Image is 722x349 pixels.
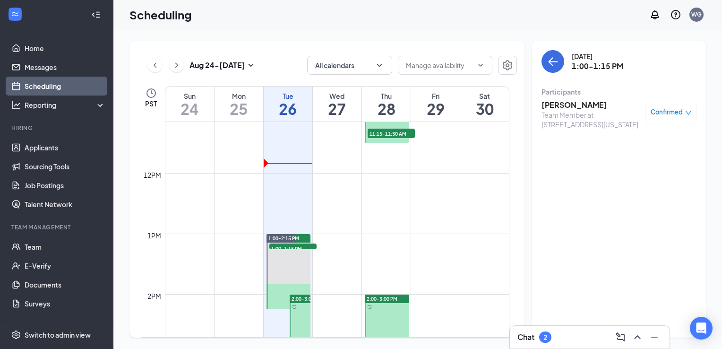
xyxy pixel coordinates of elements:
a: Job Postings [25,176,105,195]
a: August 24, 2025 [165,87,214,122]
a: Scheduling [25,77,105,96]
svg: Clock [146,87,157,99]
h1: 30 [460,101,509,117]
button: All calendarsChevronDown [307,56,392,75]
div: Hiring [11,124,103,132]
div: Mon [215,91,263,101]
button: ChevronLeft [148,58,162,72]
svg: ArrowLeft [547,56,559,67]
div: Sat [460,91,509,101]
span: down [685,110,692,116]
span: 2:00-3:00 PM [367,296,397,302]
div: 2 [543,333,547,341]
a: Applicants [25,138,105,157]
svg: SmallChevronDown [245,60,257,71]
span: 1:00-2:15 PM [268,235,299,242]
a: Talent Network [25,195,105,214]
svg: Notifications [649,9,661,20]
span: Confirmed [651,107,683,117]
h3: Chat [517,332,534,342]
a: August 28, 2025 [362,87,411,122]
div: Team Member at [STREET_ADDRESS][US_STATE] [541,110,641,129]
div: Sun [165,91,214,101]
button: ChevronRight [170,58,184,72]
h1: 25 [215,101,263,117]
svg: ChevronRight [172,60,181,71]
svg: Sync [292,305,297,309]
div: Thu [362,91,411,101]
h3: [PERSON_NAME] [541,100,641,110]
a: August 27, 2025 [313,87,361,122]
div: Wed [313,91,361,101]
h1: 29 [411,101,460,117]
div: Tue [264,91,312,101]
svg: ComposeMessage [615,332,626,343]
div: Reporting [25,100,106,110]
div: Open Intercom Messenger [690,317,713,340]
button: Minimize [647,330,662,345]
h1: 28 [362,101,411,117]
h1: Scheduling [129,7,192,23]
div: 12pm [142,170,163,180]
a: Surveys [25,294,105,313]
h1: 26 [264,101,312,117]
h3: 1:00-1:15 PM [572,61,623,71]
a: August 29, 2025 [411,87,460,122]
svg: ChevronLeft [150,60,160,71]
div: Team Management [11,223,103,231]
svg: Settings [502,60,513,71]
div: 2pm [146,291,163,301]
a: Team [25,237,105,256]
button: ChevronUp [630,330,645,345]
a: Home [25,39,105,58]
svg: Sync [367,305,372,309]
h1: 27 [313,101,361,117]
a: Messages [25,58,105,77]
div: Fri [411,91,460,101]
button: back-button [541,50,564,73]
svg: ChevronDown [375,61,384,70]
div: 1pm [146,230,163,241]
a: Documents [25,275,105,294]
div: [DATE] [572,52,623,61]
a: August 30, 2025 [460,87,509,122]
h1: 24 [165,101,214,117]
h3: Aug 24 - [DATE] [189,60,245,70]
svg: Minimize [649,332,660,343]
svg: Collapse [91,10,101,19]
svg: QuestionInfo [670,9,681,20]
button: Settings [498,56,517,75]
div: Participants [541,87,696,96]
span: PST [145,99,157,108]
div: WG [691,10,702,18]
div: Switch to admin view [25,330,91,340]
svg: WorkstreamLogo [10,9,20,19]
a: August 25, 2025 [215,87,263,122]
svg: Settings [11,330,21,340]
a: E-Verify [25,256,105,275]
a: August 26, 2025 [264,87,312,122]
button: ComposeMessage [613,330,628,345]
span: 11:15-11:30 AM [368,129,415,138]
svg: ChevronUp [632,332,643,343]
span: 2:00-3:00 PM [292,296,322,302]
a: Sourcing Tools [25,157,105,176]
input: Manage availability [406,60,473,70]
svg: ChevronDown [477,61,484,69]
span: 1:00-1:15 PM [269,244,317,253]
svg: Analysis [11,100,21,110]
